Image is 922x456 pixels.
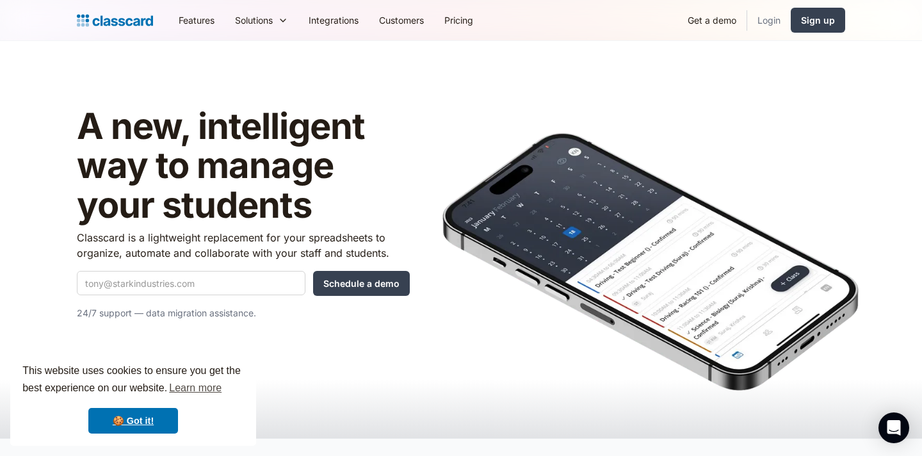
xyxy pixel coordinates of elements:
[77,107,410,225] h1: A new, intelligent way to manage your students
[88,408,178,434] a: dismiss cookie message
[878,412,909,443] div: Open Intercom Messenger
[747,6,791,35] a: Login
[168,6,225,35] a: Features
[77,12,153,29] a: Logo
[77,271,305,295] input: tony@starkindustries.com
[77,230,410,261] p: Classcard is a lightweight replacement for your spreadsheets to organize, automate and collaborat...
[22,363,244,398] span: This website uses cookies to ensure you get the best experience on our website.
[167,379,223,398] a: learn more about cookies
[313,271,410,296] input: Schedule a demo
[77,271,410,296] form: Quick Demo Form
[10,351,256,446] div: cookieconsent
[801,13,835,27] div: Sign up
[77,305,410,321] p: 24/7 support — data migration assistance.
[677,6,747,35] a: Get a demo
[434,6,483,35] a: Pricing
[225,6,298,35] div: Solutions
[298,6,369,35] a: Integrations
[791,8,845,33] a: Sign up
[235,13,273,27] div: Solutions
[369,6,434,35] a: Customers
